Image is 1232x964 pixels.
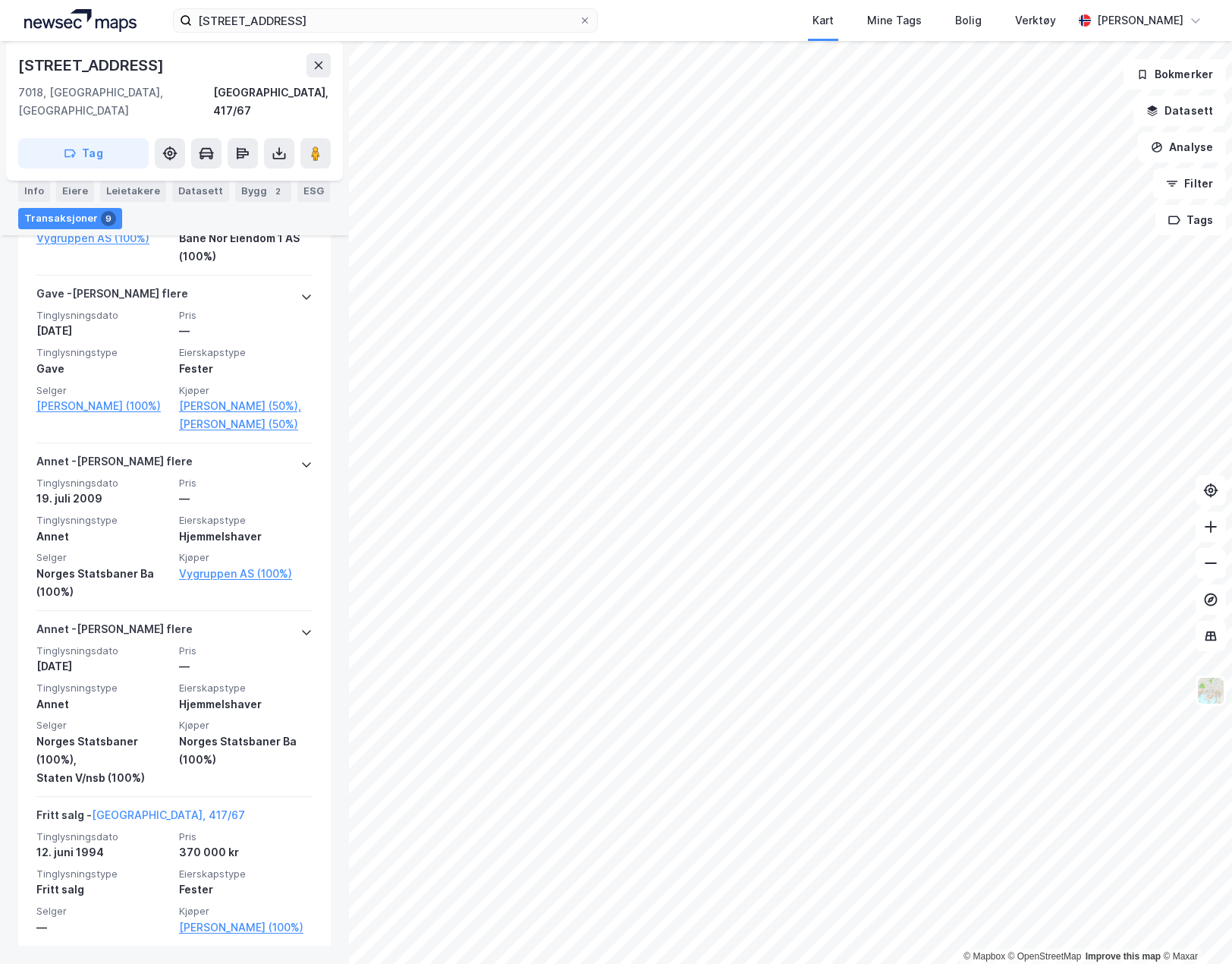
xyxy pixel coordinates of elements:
[36,881,170,899] div: Fritt salg
[36,695,170,714] div: Annet
[172,181,229,202] div: Datasett
[1196,676,1225,705] img: Z
[101,211,116,226] div: 9
[36,843,170,862] div: 12. juni 1994
[179,682,313,695] span: Eierskapstype
[36,830,170,843] span: Tinglysningsdato
[1015,11,1056,30] div: Verktøy
[179,644,313,657] span: Pris
[179,695,313,714] div: Hjemmelshaver
[36,806,245,830] div: Fritt salg -
[36,868,170,881] span: Tinglysningstype
[1156,891,1232,964] iframe: Chat Widget
[963,951,1005,962] a: Mapbox
[36,452,193,477] div: Annet - [PERSON_NAME] flere
[18,181,50,202] div: Info
[179,905,313,918] span: Kjøper
[36,528,170,546] div: Annet
[179,360,313,378] div: Fester
[36,644,170,657] span: Tinglysningsdato
[56,181,94,202] div: Eiere
[179,514,313,527] span: Eierskapstype
[179,719,313,732] span: Kjøper
[36,657,170,676] div: [DATE]
[36,346,170,359] span: Tinglysningstype
[179,528,313,546] div: Hjemmelshaver
[36,285,188,309] div: Gave - [PERSON_NAME] flere
[18,138,149,169] button: Tag
[92,808,245,821] a: [GEOGRAPHIC_DATA], 417/67
[36,490,170,508] div: 19. juli 2009
[179,229,313,266] div: Bane Nor Eiendom 1 AS (100%)
[36,322,170,340] div: [DATE]
[955,11,982,30] div: Bolig
[179,477,313,490] span: Pris
[1155,205,1226,235] button: Tags
[1153,169,1226,199] button: Filter
[1097,11,1183,30] div: [PERSON_NAME]
[1008,951,1082,962] a: OpenStreetMap
[100,181,166,202] div: Leietakere
[36,620,193,644] div: Annet - [PERSON_NAME] flere
[179,309,313,322] span: Pris
[36,732,170,769] div: Norges Statsbaner (100%),
[179,843,313,862] div: 370 000 kr
[18,208,122,229] div: Transaksjoner
[1156,891,1232,964] div: Kontrollprogram for chat
[179,732,313,769] div: Norges Statsbaner Ba (100%)
[179,490,313,508] div: —
[1133,96,1226,126] button: Datasett
[192,9,579,32] input: Søk på adresse, matrikkel, gårdeiere, leietakere eller personer
[1086,951,1161,962] a: Improve this map
[36,769,170,787] div: Staten V/nsb (100%)
[179,346,313,359] span: Eierskapstype
[235,181,291,202] div: Bygg
[36,360,170,378] div: Gave
[812,11,834,30] div: Kart
[179,415,313,433] a: [PERSON_NAME] (50%)
[36,565,170,601] div: Norges Statsbaner Ba (100%)
[179,551,313,564] span: Kjøper
[179,397,313,415] a: [PERSON_NAME] (50%),
[179,565,313,583] a: Vygruppen AS (100%)
[36,397,170,415] a: [PERSON_NAME] (100%)
[270,184,285,199] div: 2
[36,551,170,564] span: Selger
[36,309,170,322] span: Tinglysningsdato
[18,53,167,77] div: [STREET_ADDRESS]
[36,719,170,732] span: Selger
[24,9,137,32] img: logo.a4113a55bc3d86da70a041830d287a7e.svg
[179,384,313,397] span: Kjøper
[179,918,313,937] a: [PERSON_NAME] (100%)
[1124,59,1226,90] button: Bokmerker
[1138,132,1226,162] button: Analyse
[213,83,331,120] div: [GEOGRAPHIC_DATA], 417/67
[179,322,313,340] div: —
[179,881,313,899] div: Fester
[36,682,170,695] span: Tinglysningstype
[36,918,170,937] div: —
[18,83,213,120] div: 7018, [GEOGRAPHIC_DATA], [GEOGRAPHIC_DATA]
[179,830,313,843] span: Pris
[867,11,922,30] div: Mine Tags
[297,181,330,202] div: ESG
[36,905,170,918] span: Selger
[36,384,170,397] span: Selger
[179,657,313,676] div: —
[36,514,170,527] span: Tinglysningstype
[36,477,170,490] span: Tinglysningsdato
[179,868,313,881] span: Eierskapstype
[36,229,170,247] a: Vygruppen AS (100%)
